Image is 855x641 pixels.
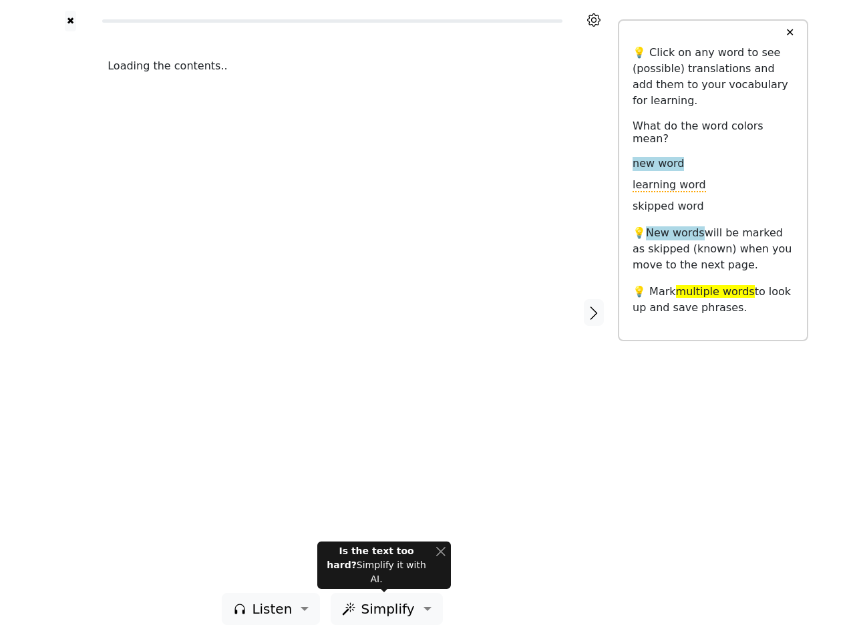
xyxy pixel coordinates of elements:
[252,599,292,619] span: Listen
[361,599,414,619] span: Simplify
[633,178,706,192] span: learning word
[65,11,76,31] button: ✖
[436,544,446,558] button: Close
[331,593,442,625] button: Simplify
[323,544,430,586] div: Simplify it with AI.
[633,45,794,109] p: 💡 Click on any word to see (possible) translations and add them to your vocabulary for learning.
[633,225,794,273] p: 💡 will be marked as skipped (known) when you move to the next page.
[676,285,755,298] span: multiple words
[327,546,413,570] strong: Is the text too hard?
[633,200,704,214] span: skipped word
[108,58,557,74] div: Loading the contents..
[633,284,794,316] p: 💡 Mark to look up and save phrases.
[646,226,705,240] span: New words
[778,21,802,45] button: ✕
[633,120,794,145] h6: What do the word colors mean?
[633,157,684,171] span: new word
[222,593,320,625] button: Listen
